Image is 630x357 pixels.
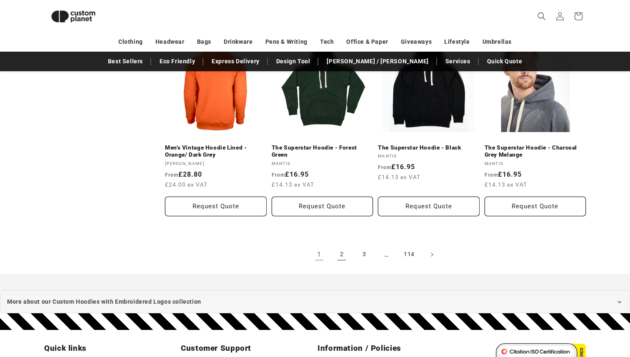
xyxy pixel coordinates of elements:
[165,197,267,216] button: Request Quote
[444,35,470,49] a: Lifestyle
[310,245,328,264] a: Page 1
[155,54,199,69] a: Eco Friendly
[400,245,418,264] a: Page 114
[485,144,586,159] a: The Superstar Hoodie - Charcoal Grey Melange
[401,35,432,49] a: Giveaways
[272,197,373,216] button: Request Quote
[487,267,630,357] iframe: Chat Widget
[346,35,388,49] a: Office & Paper
[272,144,373,159] a: The Superstar Hoodie - Forest Green
[272,54,315,69] a: Design Tool
[224,35,252,49] a: Drinkware
[482,35,512,49] a: Umbrellas
[422,245,441,264] a: Next page
[322,54,432,69] a: [PERSON_NAME] / [PERSON_NAME]
[355,245,373,264] a: Page 3
[197,35,211,49] a: Bags
[378,144,480,152] a: The Superstar Hoodie - Black
[532,7,551,25] summary: Search
[441,54,475,69] a: Services
[44,3,102,30] img: Custom Planet
[485,197,586,216] button: Request Quote
[320,35,334,49] a: Tech
[118,35,143,49] a: Clothing
[104,54,147,69] a: Best Sellers
[317,343,449,353] h2: Information / Policies
[378,197,480,216] button: Request Quote
[265,35,307,49] a: Pens & Writing
[165,144,267,159] a: Men's Vintage Hoodie Lined - Orange/ Dark Grey
[44,343,176,353] h2: Quick links
[181,343,312,353] h2: Customer Support
[165,245,586,264] nav: Pagination
[207,54,264,69] a: Express Delivery
[483,54,527,69] a: Quick Quote
[332,245,351,264] a: Page 2
[155,35,185,49] a: Headwear
[377,245,396,264] span: …
[7,297,201,307] span: More about our Custom Hoodies with Embroidered Logos collection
